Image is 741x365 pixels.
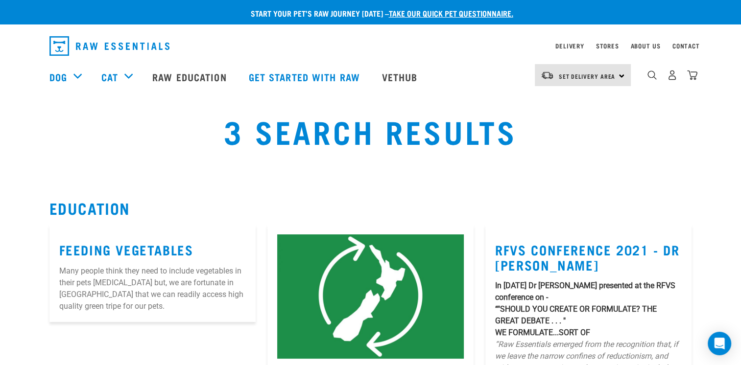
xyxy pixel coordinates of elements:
[541,71,554,80] img: van-moving.png
[59,246,193,253] a: Feeding Vegetables
[277,234,464,359] img: 8.jpg
[49,69,67,84] a: Dog
[672,44,700,47] a: Contact
[555,44,584,47] a: Delivery
[647,70,657,80] img: home-icon-1@2x.png
[667,70,677,80] img: user.png
[389,11,513,15] a: take our quick pet questionnaire.
[630,44,660,47] a: About Us
[495,281,675,302] strong: In [DATE] Dr [PERSON_NAME] presented at the RFVS conference on -
[708,332,731,355] div: Open Intercom Messenger
[239,57,372,96] a: Get started with Raw
[596,44,619,47] a: Stores
[59,265,246,312] p: Many people think they need to include vegetables in their pets [MEDICAL_DATA] but, we are fortun...
[495,246,679,268] a: RFVS Conference 2021 - Dr [PERSON_NAME]
[101,69,118,84] a: Cat
[143,57,239,96] a: Raw Education
[495,304,657,325] strong: “"SHOULD YOU CREATE OR FORMULATE? THE GREAT DEBATE . . . "
[687,70,697,80] img: home-icon@2x.png
[49,36,169,56] img: Raw Essentials Logo
[141,113,600,148] h1: 3 Search Results
[49,199,692,217] h2: Education
[495,328,590,337] strong: WE FORMULATE...SORT OF
[42,32,700,60] nav: dropdown navigation
[559,74,616,78] span: Set Delivery Area
[372,57,430,96] a: Vethub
